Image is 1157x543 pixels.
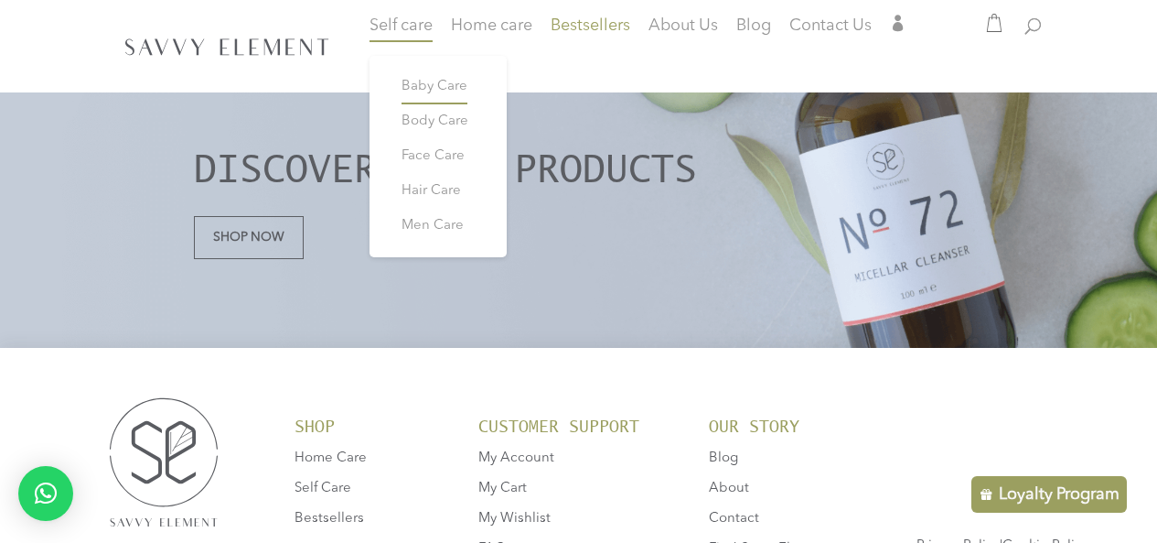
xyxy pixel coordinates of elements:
span: Bestsellers [551,17,630,34]
a: Home care [451,19,532,56]
h4: SHOP [295,418,448,445]
a: Bestsellers [551,19,630,38]
h4: OUR STORY [709,418,862,445]
a: Home Care [295,451,367,465]
a: Self care [370,19,433,56]
a: Face Care [383,139,493,174]
a: My Account [478,451,554,465]
a: About [709,482,749,495]
a: Blog [709,451,738,465]
a: Blog [736,19,771,38]
a:  [890,15,906,38]
span: Hair Care [402,184,461,198]
a: Baby Care [383,70,493,104]
span: Home care [451,17,532,34]
a: Body Care [383,104,493,139]
a: Contact [709,512,759,526]
span: Self care [370,17,433,34]
a: My Wishlist [478,512,551,526]
a: My Cart [478,482,527,495]
span: Contact Us [789,17,872,34]
a: Men Care [383,209,493,244]
a: Bestsellers [295,512,364,526]
h2: discover more products [194,147,1042,198]
span: Body Care [402,114,468,128]
p: Loyalty Program [999,483,1120,505]
span:  [890,15,906,31]
span: Men Care [402,219,464,233]
span: Blog [736,17,771,34]
a: Hair Care [383,174,493,209]
span: Baby Care [402,80,467,93]
a: Self Care [295,482,351,495]
span: About Us [648,17,718,34]
h4: CUSTOMER SUPPORT [478,418,656,445]
a: Contact Us [789,19,872,38]
img: SavvyElement [120,32,334,60]
span: Face Care [402,149,465,163]
a: Shop now [194,216,304,259]
a: About Us [648,19,718,38]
